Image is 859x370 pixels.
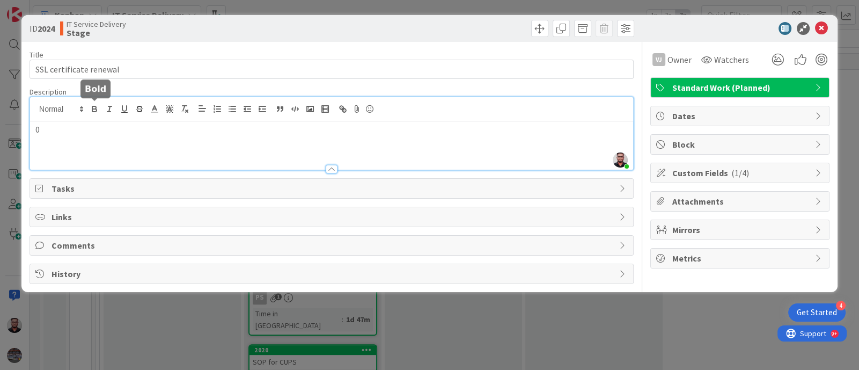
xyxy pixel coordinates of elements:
span: Owner [667,53,692,66]
span: ID [30,22,55,35]
span: Standard Work (Planned) [672,81,810,94]
span: IT Service Delivery [67,20,126,28]
div: VJ [652,53,665,66]
span: Mirrors [672,223,810,236]
div: Get Started [797,307,837,318]
label: Title [30,50,43,60]
p: 0 [35,124,628,136]
span: Metrics [672,252,810,265]
div: 4 [836,301,846,310]
span: Comments [52,239,614,252]
span: ( 1/4 ) [731,168,749,178]
span: Dates [672,110,810,122]
div: Open Get Started checklist, remaining modules: 4 [788,303,846,322]
h5: Bold [85,84,106,94]
b: 2024 [38,23,55,34]
span: Block [672,138,810,151]
input: type card name here... [30,60,634,79]
span: Watchers [714,53,749,66]
span: Custom Fields [672,166,810,179]
span: Description [30,87,67,97]
span: Tasks [52,182,614,195]
span: History [52,267,614,280]
b: Stage [67,28,126,37]
span: Support [23,2,49,14]
span: Attachments [672,195,810,208]
div: 9+ [54,4,60,13]
img: 2pZ8g6sd2mcUKZ4Xns7WurdmqQnAaOAa.PNG [613,153,628,168]
span: Links [52,211,614,223]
